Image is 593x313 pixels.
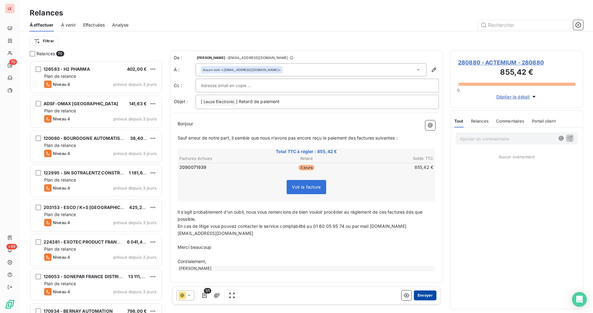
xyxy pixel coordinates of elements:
span: ADSF-OMAX [GEOGRAPHIC_DATA] [44,101,118,106]
span: [ [201,99,202,104]
span: Analyse [112,22,128,28]
button: Déplier le détail [494,93,539,100]
span: Merci beaucoup [178,244,211,250]
div: LE [5,4,15,14]
span: prévue depuis 3 jours [113,82,157,87]
span: Il s’agit probablement d’un oubli, nous vous remercions de bien vouloir procéder au règlement de ... [178,209,424,222]
span: De : [174,55,196,61]
span: Plan de relance [44,177,76,182]
span: Aucun évènement [499,154,535,159]
a: 70 [5,61,15,70]
span: À effectuer [30,22,54,28]
span: 126583 - H2 PHARMA [44,66,90,72]
span: prévue depuis 3 jours [113,151,157,156]
span: 2090071939 [179,164,207,170]
span: Niveau 4 [53,255,70,260]
h3: Relances [30,7,63,19]
span: Plan de relance [44,281,76,286]
span: 38,40 € [130,136,147,141]
span: Total TTC à régler : 855,42 € [179,148,434,155]
th: Retard [264,155,348,162]
span: 120080 - BOURGOGNE AUTOMATISME [44,136,127,141]
span: Leuze Electronic [203,98,235,106]
span: Niveau 4 [53,116,70,121]
span: Plan de relance [44,143,76,148]
span: Niveau 4 [53,82,70,87]
span: 126053 - SONEPAR FRANCE DISTRIBUTION Ce [44,274,142,279]
span: prévue depuis 3 jours [113,255,157,260]
span: prévue depuis 3 jours [113,116,157,121]
span: 1 181,64 € [129,170,150,175]
span: Plan de relance [44,212,76,217]
button: Filtrer [30,36,58,46]
th: Factures échues [179,155,263,162]
span: Plan de relance [44,73,76,79]
div: grid [30,61,162,313]
span: Plan de relance [44,246,76,252]
img: Logo LeanPay [5,299,15,309]
span: prévue depuis 3 jours [113,289,157,294]
span: 3 jours [298,165,314,170]
span: Plan de relance [44,108,76,113]
span: ] Retard de paiement [236,99,280,104]
span: 425,28 € [129,205,149,210]
span: 1/1 [204,288,211,294]
h3: 855,42 € [458,67,575,79]
div: <[EMAIL_ADDRESS][DOMAIN_NAME]> [203,68,281,72]
span: Cordialement, [178,259,206,264]
em: Aucun nom [203,68,220,72]
span: 141,63 € [129,101,147,106]
span: Relances [471,119,489,123]
span: 402,00 € [127,66,147,72]
span: Tout [454,119,464,123]
span: Commentaires [496,119,524,123]
span: En cas de litige vous pouvez contacter le service comptabilité au 01 60 05 95 74 ou par mail [DOM... [178,223,406,236]
span: Niveau 4 [53,289,70,294]
span: 280880 - ACTEMIUM - 280880 [458,58,575,67]
span: Niveau 4 [53,151,70,156]
span: +99 [6,244,17,249]
span: 122995 - SN SOTRALENTZ CONSTRUCTION [44,170,137,175]
span: 203153 - ESCO / K+S [GEOGRAPHIC_DATA] [44,205,135,210]
span: prévue depuis 3 jours [113,220,157,225]
span: Niveau 4 [53,220,70,225]
label: À : [174,67,196,73]
span: Niveau 4 [53,186,70,190]
span: 0 [457,88,460,93]
div: Open Intercom Messenger [572,292,587,307]
span: 224381 - EXOTEC PRODUCT FRANCE SAS [44,239,132,244]
input: Rechercher [478,20,571,30]
span: Bonjour [178,121,193,126]
span: Déplier le détail [496,94,530,100]
label: Cc : [174,82,196,89]
span: prévue depuis 3 jours [113,186,157,190]
span: 70 [56,51,64,56]
span: - [EMAIL_ADDRESS][DOMAIN_NAME] [226,56,288,60]
span: [PERSON_NAME] [197,56,225,60]
td: 855,42 € [349,164,434,171]
input: Adresse email en copie ... [201,81,267,90]
span: Portail client [532,119,556,123]
span: Voir la facture [292,184,321,190]
span: 6 041,40 € [127,239,149,244]
span: 70 [9,59,17,65]
span: Objet : [174,99,188,104]
span: Sauf erreur de notre part, il semble que nous n’avons pas encore reçu le paiement des factures su... [178,135,397,140]
span: 13 111,22 € [128,274,151,279]
span: Effectuées [83,22,105,28]
button: Envoyer [414,290,436,300]
th: Solde TTC [349,155,434,162]
span: À venir [61,22,76,28]
span: Relances [36,51,55,57]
